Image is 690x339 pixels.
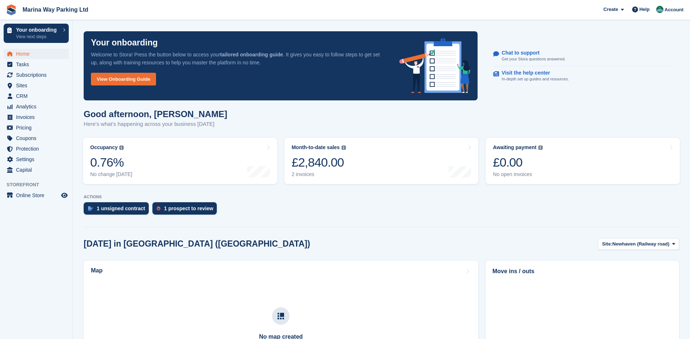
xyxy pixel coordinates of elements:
a: Awaiting payment £0.00 No open invoices [486,138,680,184]
img: prospect-51fa495bee0391a8d652442698ab0144808aea92771e9ea1ae160a38d050c398.svg [157,206,160,211]
div: 1 unsigned contract [97,206,145,211]
p: Your onboarding [91,39,158,47]
p: Visit the help center [502,70,563,76]
p: Get your Stora questions answered. [502,56,565,62]
p: ACTIONS [84,195,679,199]
span: Invoices [16,112,60,122]
a: menu [4,91,69,101]
span: Coupons [16,133,60,143]
img: icon-info-grey-7440780725fd019a000dd9b08b2336e03edf1995a4989e88bcd33f0948082b44.svg [119,145,124,150]
span: Account [665,6,683,13]
div: £2,840.00 [292,155,346,170]
span: Storefront [7,181,72,188]
span: Online Store [16,190,60,200]
a: menu [4,123,69,133]
h2: Move ins / outs [492,267,672,276]
span: Subscriptions [16,70,60,80]
div: 2 invoices [292,171,346,178]
span: Tasks [16,59,60,69]
a: View Onboarding Guide [91,73,156,85]
a: menu [4,59,69,69]
p: In-depth set up guides and resources. [502,76,569,82]
a: 1 unsigned contract [84,202,152,218]
p: Here's what's happening across your business [DATE] [84,120,227,128]
span: CRM [16,91,60,101]
img: Paul Lewis [656,6,663,13]
span: Capital [16,165,60,175]
strong: tailored onboarding guide [220,52,283,57]
span: Newhaven (Railway road) [612,240,669,248]
a: Preview store [60,191,69,200]
p: Your onboarding [16,27,59,32]
p: Welcome to Stora! Press the button below to access your . It gives you easy to follow steps to ge... [91,51,388,67]
div: 0.76% [90,155,132,170]
a: Month-to-date sales £2,840.00 2 invoices [284,138,479,184]
h2: [DATE] in [GEOGRAPHIC_DATA] ([GEOGRAPHIC_DATA]) [84,239,310,249]
div: No change [DATE] [90,171,132,178]
span: Help [639,6,650,13]
div: £0.00 [493,155,543,170]
div: No open invoices [493,171,543,178]
a: menu [4,144,69,154]
button: Site: Newhaven (Railway road) [598,238,679,250]
a: menu [4,80,69,91]
p: View next steps [16,33,59,40]
a: menu [4,165,69,175]
span: Analytics [16,101,60,112]
img: stora-icon-8386f47178a22dfd0bd8f6a31ec36ba5ce8667c1dd55bd0f319d3a0aa187defe.svg [6,4,17,15]
div: Month-to-date sales [292,144,340,151]
a: Chat to support Get your Stora questions answered. [493,46,672,66]
span: Create [603,6,618,13]
span: Settings [16,154,60,164]
img: map-icn-33ee37083ee616e46c38cad1a60f524a97daa1e2b2c8c0bc3eb3415660979fc1.svg [278,313,284,319]
a: menu [4,154,69,164]
h2: Map [91,267,103,274]
a: 1 prospect to review [152,202,220,218]
a: Your onboarding View next steps [4,24,69,43]
h1: Good afternoon, [PERSON_NAME] [84,109,227,119]
a: Marina Way Parking Ltd [20,4,91,16]
img: contract_signature_icon-13c848040528278c33f63329250d36e43548de30e8caae1d1a13099fd9432cc5.svg [88,206,93,211]
a: menu [4,70,69,80]
a: menu [4,133,69,143]
img: icon-info-grey-7440780725fd019a000dd9b08b2336e03edf1995a4989e88bcd33f0948082b44.svg [342,145,346,150]
a: menu [4,101,69,112]
span: Protection [16,144,60,154]
img: icon-info-grey-7440780725fd019a000dd9b08b2336e03edf1995a4989e88bcd33f0948082b44.svg [538,145,543,150]
a: menu [4,49,69,59]
span: Site: [602,240,612,248]
p: Chat to support [502,50,559,56]
span: Sites [16,80,60,91]
a: menu [4,190,69,200]
div: Awaiting payment [493,144,537,151]
div: 1 prospect to review [164,206,213,211]
a: Visit the help center In-depth set up guides and resources. [493,66,672,86]
div: Occupancy [90,144,117,151]
a: Occupancy 0.76% No change [DATE] [83,138,277,184]
img: onboarding-info-6c161a55d2c0e0a8cae90662b2fe09162a5109e8cc188191df67fb4f79e88e88.svg [399,39,471,93]
span: Pricing [16,123,60,133]
span: Home [16,49,60,59]
a: menu [4,112,69,122]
